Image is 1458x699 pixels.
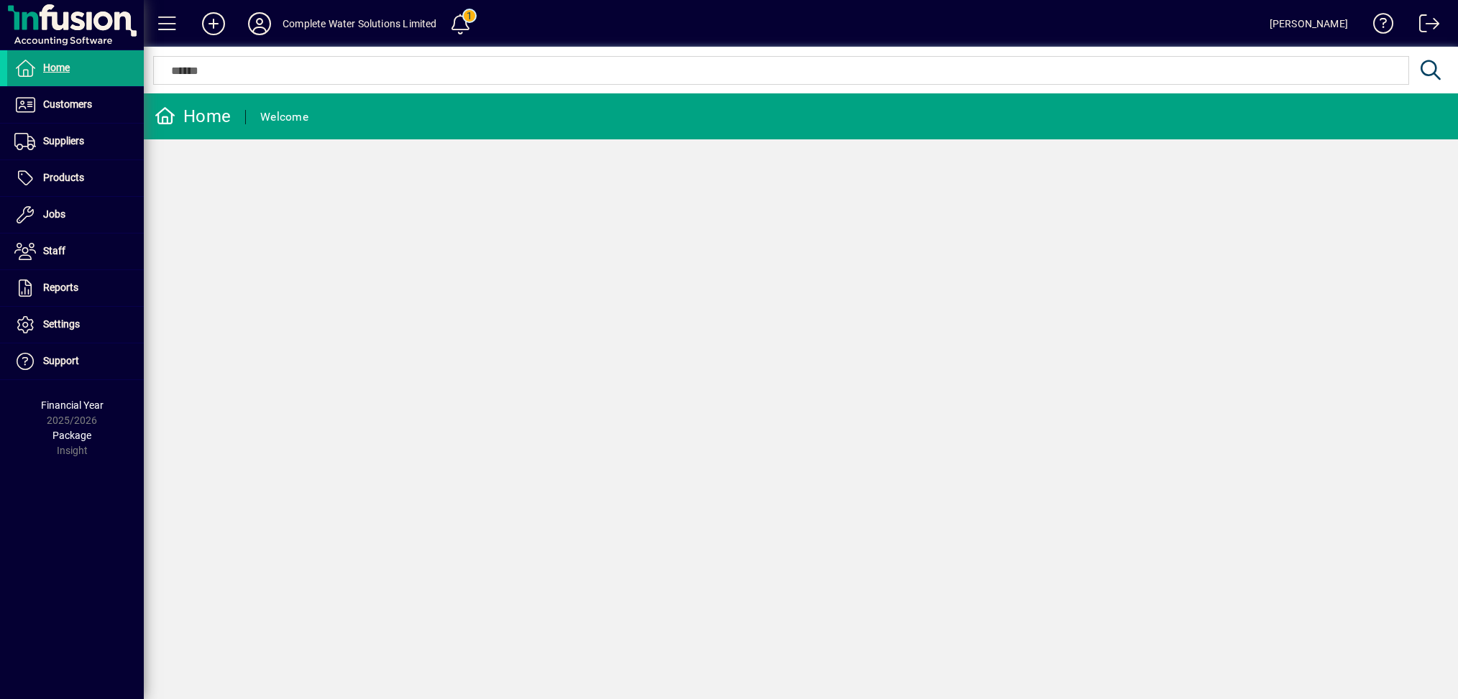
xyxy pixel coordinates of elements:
button: Add [191,11,237,37]
a: Customers [7,87,144,123]
a: Settings [7,307,144,343]
span: Suppliers [43,135,84,147]
span: Jobs [43,208,65,220]
span: Support [43,355,79,366]
a: Knowledge Base [1362,3,1394,50]
span: Home [43,62,70,73]
a: Staff [7,233,144,269]
a: Support [7,343,144,379]
span: Reports [43,282,78,293]
a: Logout [1408,3,1440,50]
a: Reports [7,270,144,306]
div: [PERSON_NAME] [1270,12,1348,35]
span: Package [52,430,91,441]
span: Settings [43,318,80,330]
div: Complete Water Solutions Limited [283,12,437,35]
div: Welcome [260,106,308,129]
a: Jobs [7,197,144,233]
button: Profile [237,11,283,37]
span: Products [43,172,84,183]
span: Staff [43,245,65,256]
a: Suppliers [7,124,144,159]
span: Customers [43,98,92,110]
div: Home [155,105,231,128]
span: Financial Year [41,399,104,411]
a: Products [7,160,144,196]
